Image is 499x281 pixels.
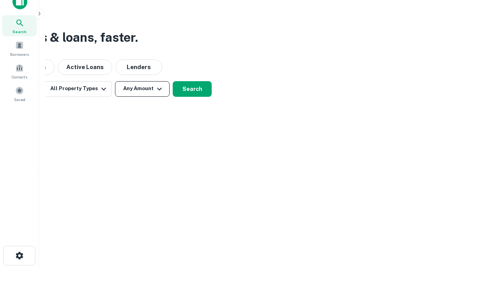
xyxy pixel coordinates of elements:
[10,51,29,57] span: Borrowers
[2,60,37,82] a: Contacts
[2,15,37,36] a: Search
[173,81,212,97] button: Search
[2,38,37,59] a: Borrowers
[58,59,112,75] button: Active Loans
[12,28,27,35] span: Search
[12,74,27,80] span: Contacts
[115,81,170,97] button: Any Amount
[14,96,25,103] span: Saved
[44,81,112,97] button: All Property Types
[115,59,162,75] button: Lenders
[460,219,499,256] iframe: Chat Widget
[2,83,37,104] a: Saved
